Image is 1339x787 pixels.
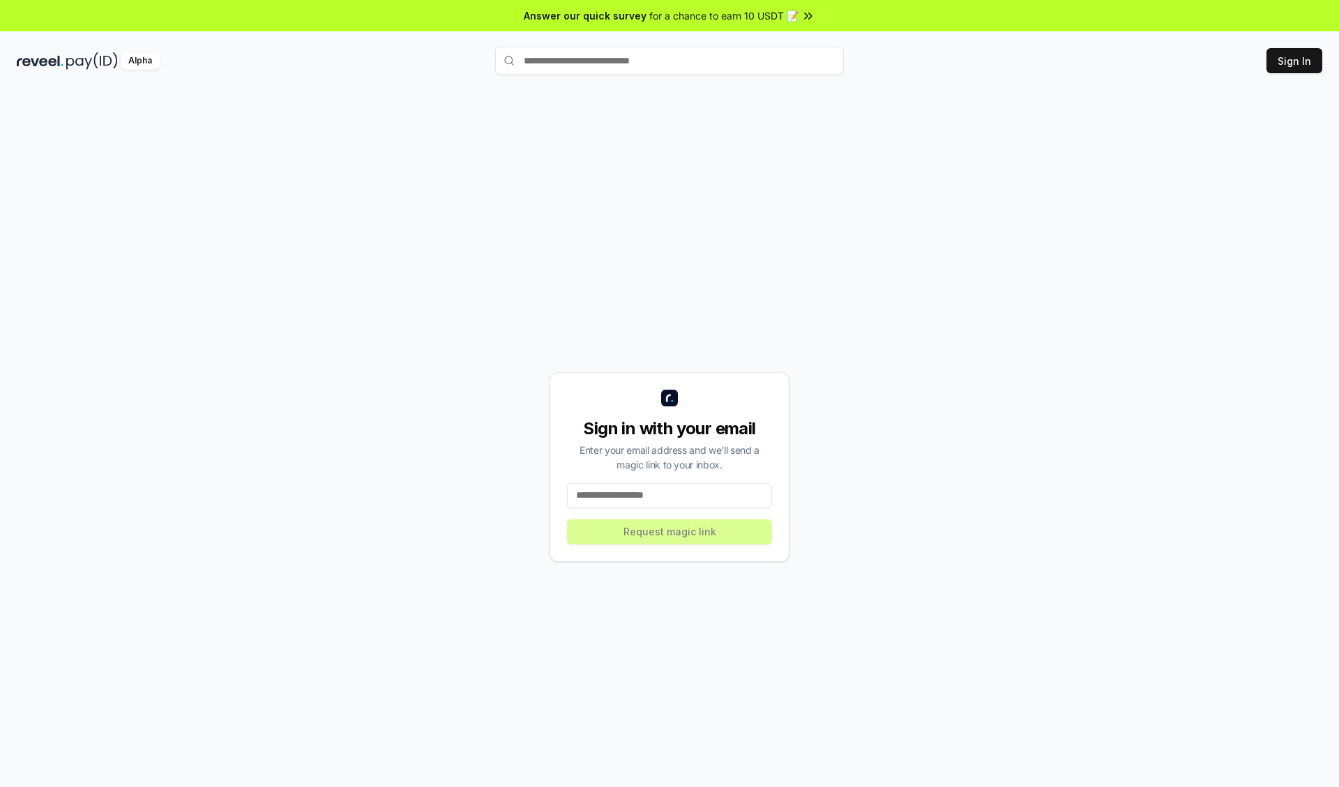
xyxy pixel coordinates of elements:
div: Sign in with your email [567,418,772,440]
img: pay_id [66,52,118,70]
span: for a chance to earn 10 USDT 📝 [649,8,799,23]
button: Sign In [1266,48,1322,73]
img: reveel_dark [17,52,63,70]
div: Enter your email address and we’ll send a magic link to your inbox. [567,443,772,472]
div: Alpha [121,52,160,70]
span: Answer our quick survey [524,8,646,23]
img: logo_small [661,390,678,406]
